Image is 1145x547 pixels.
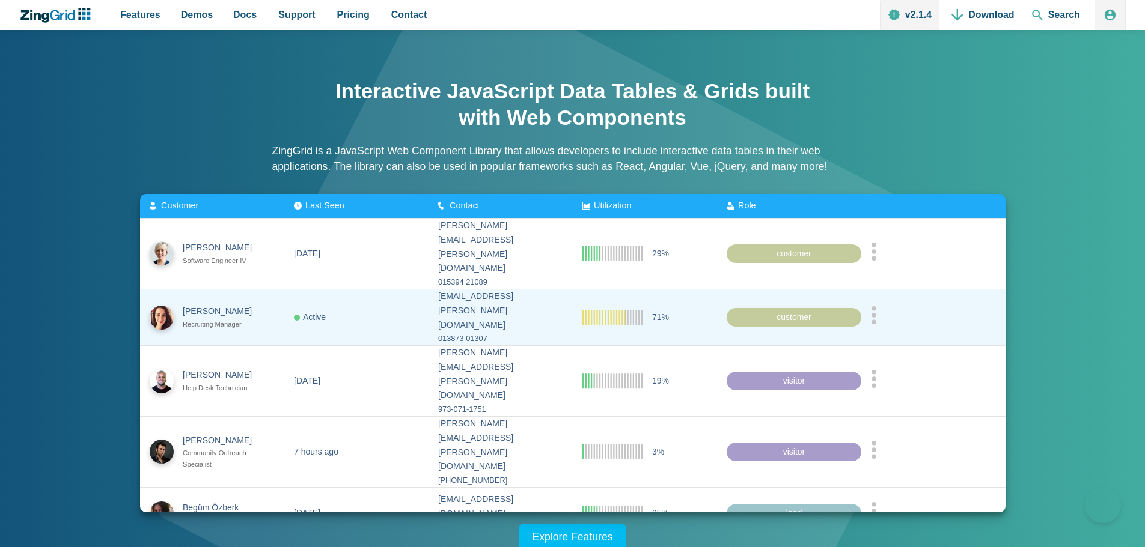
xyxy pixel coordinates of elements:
span: 25% [652,506,669,521]
div: [PERSON_NAME][EMAIL_ADDRESS][PERSON_NAME][DOMAIN_NAME] [438,346,563,403]
div: [DATE] [294,506,320,521]
div: 7 hours ago [294,444,338,459]
a: ZingChart Logo. Click to return to the homepage [19,8,97,23]
span: Contact [391,7,427,23]
div: [DATE] [294,246,320,261]
div: Community Outreach Specialist [183,447,263,470]
div: visitor [727,442,861,461]
div: [PERSON_NAME] [183,241,263,255]
div: customer [727,307,861,327]
div: [EMAIL_ADDRESS][DOMAIN_NAME] [438,492,563,521]
span: 71% [652,310,669,324]
div: Recruiting Manager [183,319,263,330]
div: Help Desk Technician [183,382,263,394]
div: [EMAIL_ADDRESS][PERSON_NAME][DOMAIN_NAME] [438,289,563,332]
span: Role [738,201,756,210]
div: [PERSON_NAME][EMAIL_ADDRESS][PERSON_NAME][DOMAIN_NAME] [438,219,563,276]
span: Demos [181,7,213,23]
div: visitor [727,371,861,390]
iframe: Toggle Customer Support [1085,487,1121,523]
span: Pricing [337,7,370,23]
div: [PERSON_NAME] [183,304,263,319]
div: Software Engineer IV [183,255,263,267]
div: Begüm Özberk [183,500,263,515]
span: 19% [652,373,669,388]
div: [PERSON_NAME] [183,433,263,447]
div: 013873 01307 [438,332,563,345]
div: customer [727,244,861,263]
div: Active [294,310,326,324]
div: [PHONE_NUMBER] [438,474,563,487]
span: Contact [450,201,480,210]
div: 973-071-1751 [438,403,563,416]
div: [DATE] [294,373,320,388]
span: Docs [233,7,257,23]
span: 29% [652,246,669,261]
h1: Interactive JavaScript Data Tables & Grids built with Web Components [332,78,813,131]
div: [PERSON_NAME][EMAIL_ADDRESS][PERSON_NAME][DOMAIN_NAME] [438,417,563,474]
span: Last Seen [305,201,344,210]
div: 015394 21089 [438,276,563,289]
span: 3% [652,444,664,459]
span: Customer [161,201,198,210]
p: ZingGrid is a JavaScript Web Component Library that allows developers to include interactive data... [272,143,873,175]
span: Support [278,7,315,23]
div: [PERSON_NAME] [183,368,263,382]
span: Utilization [594,201,631,210]
span: Features [120,7,160,23]
div: lead [727,504,861,523]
